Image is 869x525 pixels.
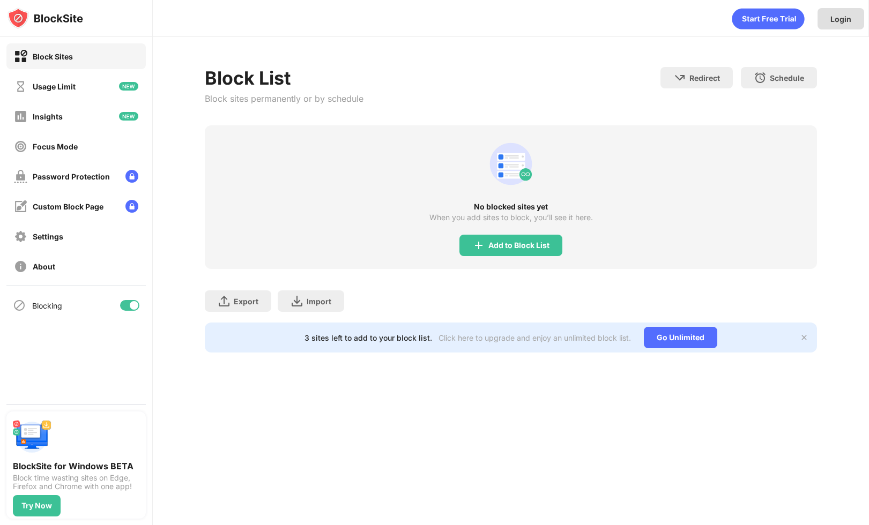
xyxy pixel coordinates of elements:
[14,80,27,93] img: time-usage-off.svg
[13,299,26,312] img: blocking-icon.svg
[307,297,331,306] div: Import
[14,140,27,153] img: focus-off.svg
[33,112,63,121] div: Insights
[732,8,805,29] div: animation
[14,200,27,213] img: customize-block-page-off.svg
[33,202,103,211] div: Custom Block Page
[488,241,549,250] div: Add to Block List
[13,461,139,471] div: BlockSite for Windows BETA
[33,52,73,61] div: Block Sites
[14,230,27,243] img: settings-off.svg
[205,202,817,211] div: No blocked sites yet
[33,232,63,241] div: Settings
[205,67,363,89] div: Block List
[14,170,27,183] img: password-protection-off.svg
[32,301,62,310] div: Blocking
[770,73,804,82] div: Schedule
[21,501,52,510] div: Try Now
[234,297,258,306] div: Export
[644,327,717,348] div: Go Unlimited
[33,262,55,271] div: About
[8,7,83,29] img: logo-blocksite.svg
[429,213,593,222] div: When you add sites to block, you’ll see it here.
[14,50,27,63] img: block-on.svg
[33,172,110,181] div: Password Protection
[800,333,808,342] img: x-button.svg
[689,73,720,82] div: Redirect
[14,110,27,123] img: insights-off.svg
[125,170,138,183] img: lock-menu.svg
[33,142,78,151] div: Focus Mode
[205,93,363,104] div: Block sites permanently or by schedule
[439,333,631,342] div: Click here to upgrade and enjoy an unlimited block list.
[304,333,432,342] div: 3 sites left to add to your block list.
[33,82,76,91] div: Usage Limit
[119,82,138,91] img: new-icon.svg
[119,112,138,121] img: new-icon.svg
[125,200,138,213] img: lock-menu.svg
[14,260,27,273] img: about-off.svg
[830,14,851,24] div: Login
[13,474,139,491] div: Block time wasting sites on Edge, Firefox and Chrome with one app!
[13,418,51,456] img: push-desktop.svg
[485,138,537,190] div: animation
